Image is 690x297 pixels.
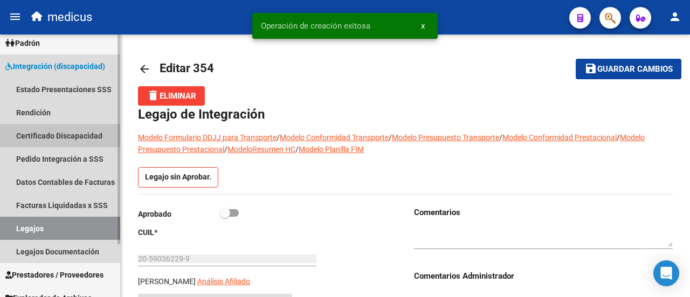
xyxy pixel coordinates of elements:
button: Guardar cambios [576,59,681,79]
a: Modelo Presupuesto Transporte [392,133,499,142]
span: Análisis Afiliado [197,277,250,286]
a: ModeloResumen HC [227,145,295,154]
span: x [421,21,425,31]
mat-icon: arrow_back [138,63,151,75]
mat-icon: save [584,62,597,75]
button: x [412,16,433,36]
a: Modelo Conformidad Prestacional [502,133,617,142]
h1: Legajo de Integración [138,106,673,123]
p: Aprobado [138,208,219,220]
p: Legajo sin Aprobar. [138,167,218,188]
span: Padrón [5,37,40,49]
span: Editar 354 [160,61,214,75]
span: Integración (discapacidad) [5,60,105,72]
h3: Comentarios [414,206,673,218]
span: Eliminar [147,91,196,101]
a: Modelo Formulario DDJJ para Transporte [138,133,277,142]
mat-icon: person [668,10,681,23]
div: Open Intercom Messenger [653,260,679,286]
mat-icon: delete [147,89,160,102]
button: Eliminar [138,86,205,106]
a: Modelo Conformidad Transporte [280,133,389,142]
h3: Comentarios Administrador [414,270,673,282]
span: Prestadores / Proveedores [5,269,103,281]
mat-icon: menu [9,10,22,23]
span: Guardar cambios [597,65,673,74]
span: Operación de creación exitosa [261,20,370,31]
p: CUIL [138,226,219,238]
p: [PERSON_NAME] [138,275,196,287]
span: medicus [47,5,92,29]
a: Modelo Planilla FIM [299,145,364,154]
